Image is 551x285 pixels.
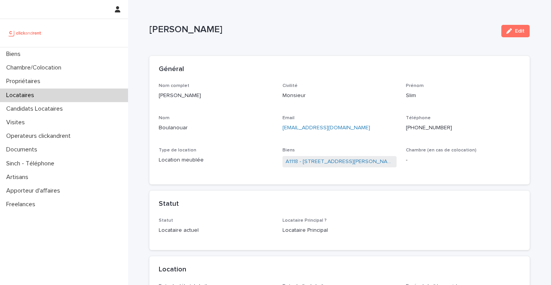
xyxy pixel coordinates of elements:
p: Apporteur d'affaires [3,187,66,195]
p: Operateurs clickandrent [3,132,77,140]
span: Civilité [282,83,298,88]
span: Locataire Principal ? [282,218,327,223]
p: Locataires [3,92,40,99]
p: Chambre/Colocation [3,64,68,71]
p: [PERSON_NAME] [149,24,495,35]
span: Nom complet [159,83,189,88]
p: Slim [406,92,520,100]
p: Documents [3,146,43,153]
p: [PHONE_NUMBER] [406,124,520,132]
p: Visites [3,119,31,126]
span: Statut [159,218,173,223]
h2: Général [159,65,184,74]
p: Location meublée [159,156,273,164]
img: UCB0brd3T0yccxBKYDjQ [6,25,44,41]
span: Nom [159,116,170,120]
span: Chambre (en cas de colocation) [406,148,476,153]
p: Sinch - Téléphone [3,160,61,167]
p: Freelances [3,201,42,208]
a: A1118 - [STREET_ADDRESS][PERSON_NAME] [286,158,394,166]
p: Biens [3,50,27,58]
p: Artisans [3,174,35,181]
p: Boulanouar [159,124,273,132]
button: Edit [501,25,530,37]
p: Locataire Principal [282,226,397,235]
p: Locataire actuel [159,226,273,235]
p: Candidats Locataires [3,105,69,113]
p: Monsieur [282,92,397,100]
span: Téléphone [406,116,431,120]
a: [EMAIL_ADDRESS][DOMAIN_NAME] [282,125,370,130]
p: [PERSON_NAME] [159,92,273,100]
h2: Statut [159,200,179,209]
span: Prénom [406,83,424,88]
span: Edit [515,28,525,34]
p: - [406,156,520,164]
span: Type de location [159,148,196,153]
h2: Location [159,266,186,274]
span: Biens [282,148,295,153]
p: Propriétaires [3,78,47,85]
span: Email [282,116,295,120]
